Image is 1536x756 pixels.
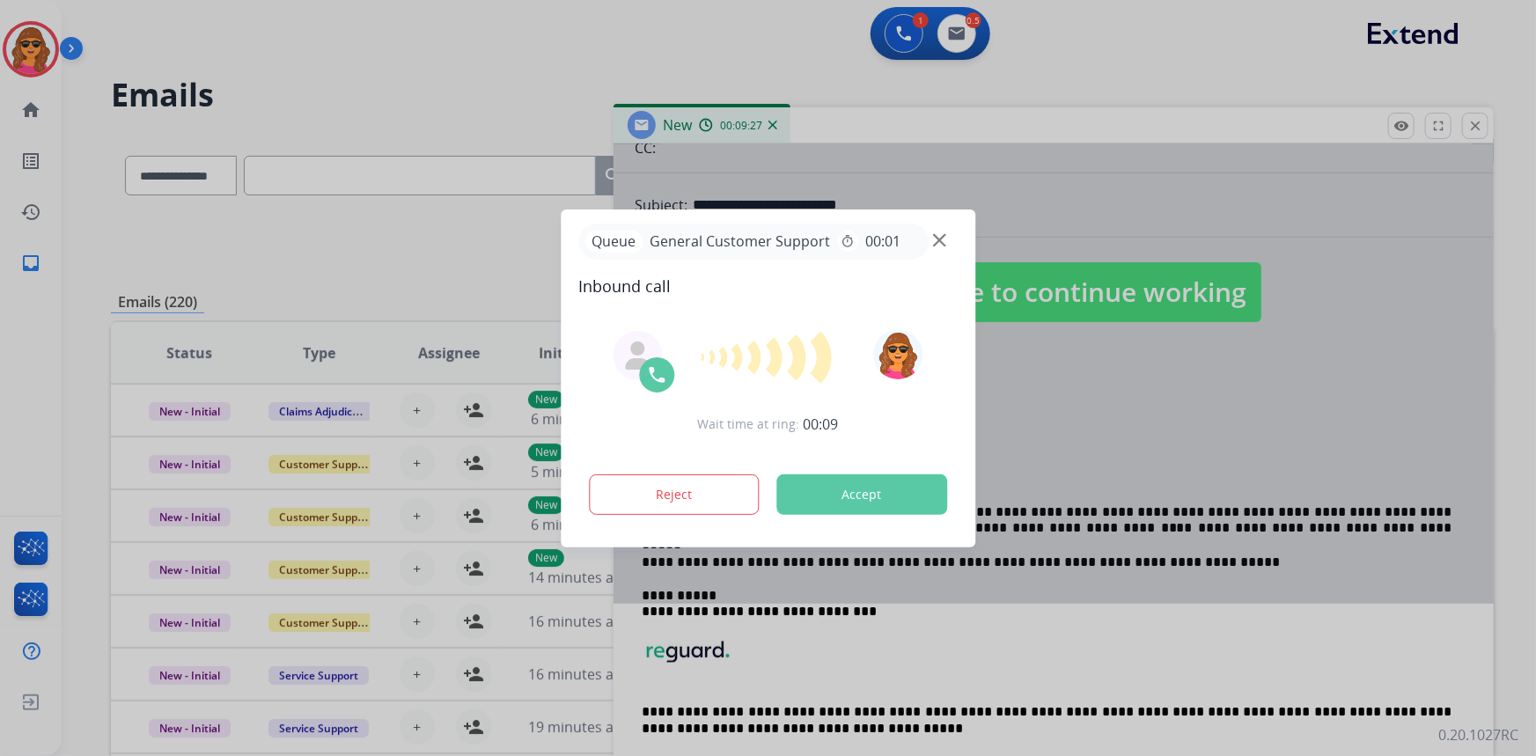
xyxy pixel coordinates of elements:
span: Inbound call [578,274,958,298]
p: 0.20.1027RC [1438,724,1518,745]
span: 00:01 [865,231,900,252]
button: Reject [589,474,760,515]
p: Queue [585,231,643,253]
span: Wait time at ring: [698,415,800,433]
button: Accept [776,474,947,515]
span: General Customer Support [643,231,837,252]
img: call-icon [646,364,667,385]
img: agent-avatar [623,341,651,370]
img: avatar [874,330,923,379]
mat-icon: timer [841,234,855,248]
img: close-button [933,233,946,246]
span: 00:09 [804,414,839,435]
